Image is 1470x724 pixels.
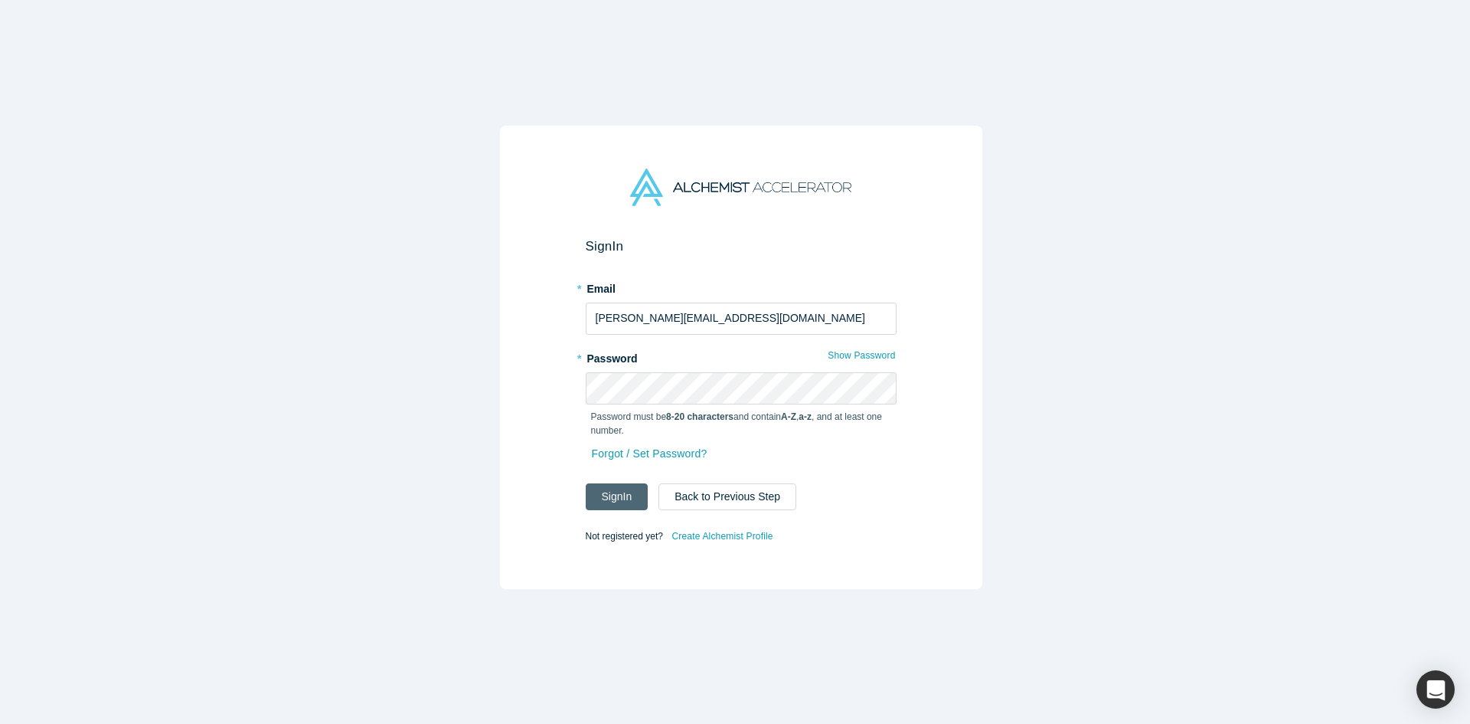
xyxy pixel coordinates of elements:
[630,169,851,206] img: Alchemist Accelerator Logo
[827,346,896,365] button: Show Password
[586,483,648,510] button: SignIn
[586,276,897,297] label: Email
[658,483,796,510] button: Back to Previous Step
[799,411,812,422] strong: a-z
[666,411,733,422] strong: 8-20 characters
[586,346,897,367] label: Password
[586,530,663,541] span: Not registered yet?
[586,238,897,254] h2: Sign In
[591,441,708,467] a: Forgot / Set Password?
[671,526,773,546] a: Create Alchemist Profile
[781,411,796,422] strong: A-Z
[591,410,891,437] p: Password must be and contain , , and at least one number.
